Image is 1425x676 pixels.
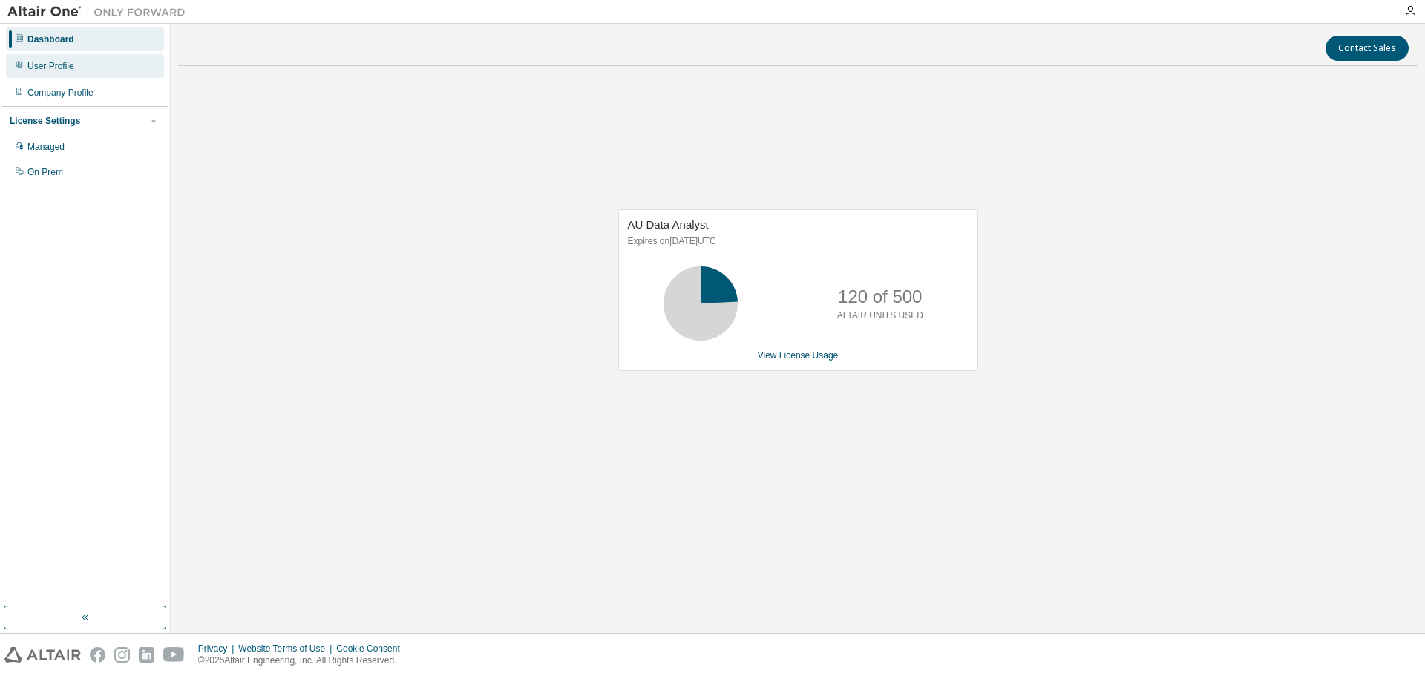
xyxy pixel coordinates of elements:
[10,115,80,127] div: License Settings
[27,33,74,45] div: Dashboard
[163,647,185,663] img: youtube.svg
[628,235,965,248] p: Expires on [DATE] UTC
[336,643,408,654] div: Cookie Consent
[7,4,193,19] img: Altair One
[139,647,154,663] img: linkedin.svg
[27,141,65,153] div: Managed
[198,654,409,667] p: © 2025 Altair Engineering, Inc. All Rights Reserved.
[27,166,63,178] div: On Prem
[837,309,923,322] p: ALTAIR UNITS USED
[1326,36,1409,61] button: Contact Sales
[838,284,922,309] p: 120 of 500
[198,643,238,654] div: Privacy
[27,60,74,72] div: User Profile
[114,647,130,663] img: instagram.svg
[90,647,105,663] img: facebook.svg
[628,218,709,231] span: AU Data Analyst
[27,87,94,99] div: Company Profile
[758,350,839,361] a: View License Usage
[238,643,336,654] div: Website Terms of Use
[4,647,81,663] img: altair_logo.svg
